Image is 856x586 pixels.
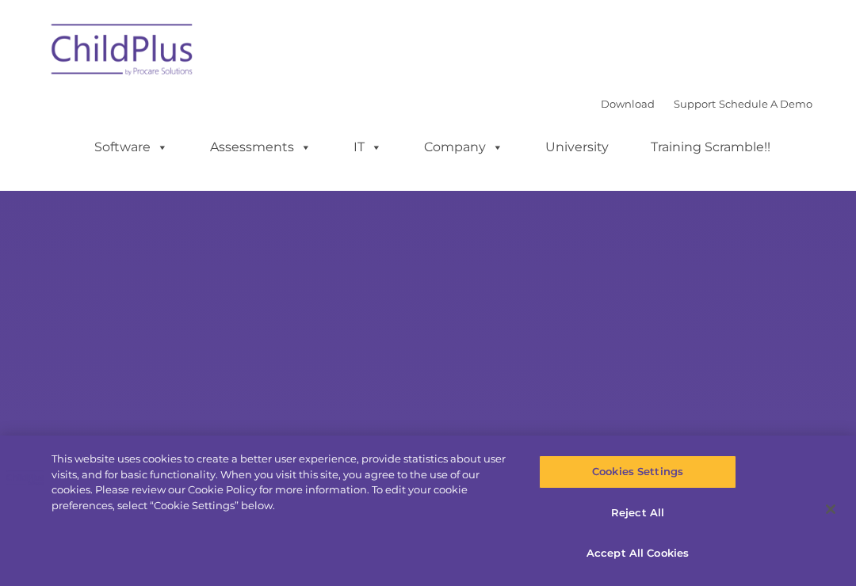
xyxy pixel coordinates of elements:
a: Software [78,131,184,163]
div: This website uses cookies to create a better user experience, provide statistics about user visit... [52,451,514,513]
a: Schedule A Demo [719,97,812,110]
a: Support [674,97,716,110]
a: Assessments [194,131,327,163]
button: Cookies Settings [539,455,736,489]
button: Close [813,492,848,527]
button: Reject All [539,497,736,530]
font: | [601,97,812,110]
img: ChildPlus by Procare Solutions [44,13,202,92]
a: Download [601,97,655,110]
a: University [529,131,625,163]
a: IT [338,131,398,163]
button: Accept All Cookies [539,537,736,570]
a: Company [408,131,519,163]
a: Training Scramble!! [635,131,786,163]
